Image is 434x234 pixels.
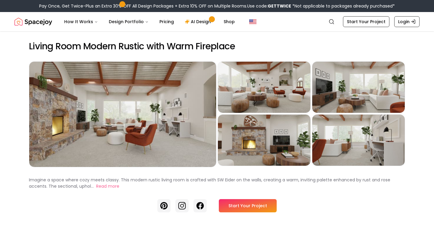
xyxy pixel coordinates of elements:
a: Pricing [155,16,179,28]
h2: Living Room Modern Rustic with Warm Fireplace [29,41,405,52]
span: *Not applicable to packages already purchased* [291,3,395,9]
a: Login [394,16,420,27]
a: Start Your Project [343,16,389,27]
p: Imagine a space where cozy meets classy. This modern rustic living room is crafted with SW Eider ... [29,177,390,189]
b: GETTWICE [268,3,291,9]
a: AI Design [180,16,218,28]
button: How It Works [59,16,103,28]
button: Design Portfolio [104,16,153,28]
a: Shop [219,16,240,28]
a: Start Your Project [219,199,277,212]
img: United States [249,18,256,25]
img: Spacejoy Logo [14,16,52,28]
button: Read more [96,183,119,189]
a: Spacejoy [14,16,52,28]
nav: Main [59,16,240,28]
span: Use code: [247,3,291,9]
nav: Global [14,12,420,31]
div: Pay Once, Get Twice-Plus an Extra 30% OFF All Design Packages + Extra 10% OFF on Multiple Rooms. [39,3,395,9]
